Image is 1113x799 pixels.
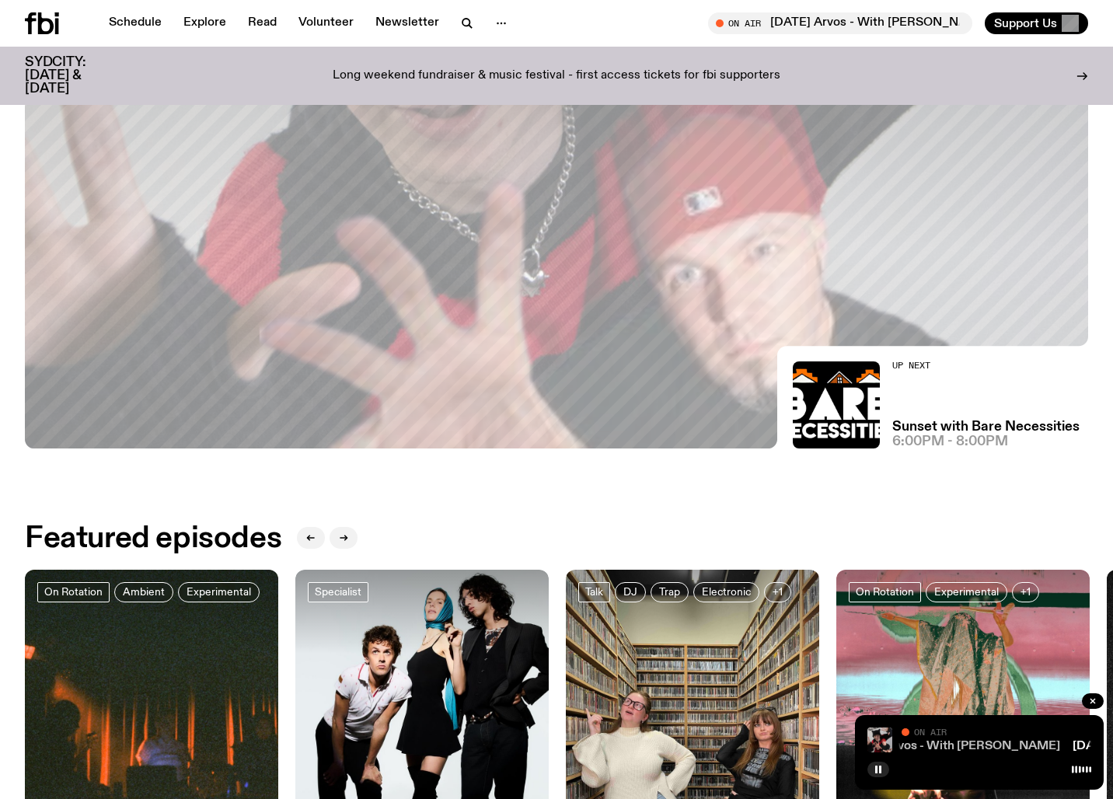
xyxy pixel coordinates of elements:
[187,586,251,598] span: Experimental
[693,582,759,602] a: Electronic
[178,582,260,602] a: Experimental
[174,12,236,34] a: Explore
[366,12,448,34] a: Newsletter
[708,12,972,34] button: On Air[DATE] Arvos - With [PERSON_NAME]
[1012,582,1039,602] button: +1
[773,586,783,598] span: +1
[842,740,1060,752] a: [DATE] Arvos - With [PERSON_NAME]
[892,435,1008,448] span: 6:00pm - 8:00pm
[702,586,751,598] span: Electronic
[44,586,103,598] span: On Rotation
[578,582,610,602] a: Talk
[25,56,124,96] h3: SYDCITY: [DATE] & [DATE]
[315,586,361,598] span: Specialist
[623,586,637,598] span: DJ
[985,12,1088,34] button: Support Us
[99,12,171,34] a: Schedule
[25,525,281,553] h2: Featured episodes
[892,361,1080,370] h2: Up Next
[585,586,603,598] span: Talk
[926,582,1007,602] a: Experimental
[764,582,791,602] button: +1
[659,586,680,598] span: Trap
[914,727,947,737] span: On Air
[123,586,165,598] span: Ambient
[333,69,780,83] p: Long weekend fundraiser & music festival - first access tickets for fbi supporters
[239,12,286,34] a: Read
[651,582,689,602] a: Trap
[994,16,1057,30] span: Support Us
[934,586,999,598] span: Experimental
[849,582,921,602] a: On Rotation
[892,420,1080,434] a: Sunset with Bare Necessities
[37,582,110,602] a: On Rotation
[856,586,914,598] span: On Rotation
[793,361,880,448] img: Bare Necessities
[1021,586,1031,598] span: +1
[114,582,173,602] a: Ambient
[289,12,363,34] a: Volunteer
[308,582,368,602] a: Specialist
[615,582,646,602] a: DJ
